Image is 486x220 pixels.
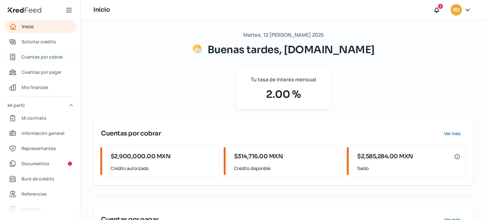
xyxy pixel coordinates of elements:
span: 1 [440,3,441,9]
span: Cuentas por cobrar [22,53,63,61]
span: Buró de crédito [22,175,54,183]
span: $2,900,000.00 MXN [111,152,171,161]
a: Solicitar crédito [5,35,76,48]
span: Crédito disponible [234,164,337,172]
span: Solicitar crédito [22,38,56,46]
button: Ver más [439,127,466,140]
span: Mis finanzas [22,83,48,91]
a: Mis finanzas [5,81,76,94]
span: Cuentas por cobrar [101,129,161,138]
span: Saldo [357,164,460,172]
a: Buró de crédito [5,173,76,185]
img: Saludos [192,44,202,54]
span: Documentos [22,160,49,167]
a: Inicio [5,20,76,33]
a: Mi contrato [5,112,76,124]
a: Industria [5,203,76,216]
span: Representantes [22,144,56,152]
span: 2.00 % [244,87,323,102]
span: RO [453,6,459,14]
a: Cuentas por pagar [5,66,76,79]
a: Representantes [5,142,76,155]
span: Mi perfil [8,101,25,109]
a: Referencias [5,188,76,200]
span: Martes, 12 [PERSON_NAME] 2025 [243,30,324,40]
span: Información general [22,129,65,137]
a: Cuentas por cobrar [5,51,76,63]
span: $2,585,284.00 MXN [357,152,413,161]
span: Inicio [22,22,34,30]
span: $314,716.00 MXN [234,152,283,161]
span: Cuentas por pagar [22,68,61,76]
span: Mi contrato [22,114,47,122]
a: Documentos [5,157,76,170]
span: Tu tasa de interés mensual [251,75,316,84]
span: Ver más [444,131,461,136]
h1: Inicio [93,5,110,15]
span: Buenas tardes, [DOMAIN_NAME] [208,43,375,56]
span: Industria [22,205,41,213]
span: Crédito autorizado [111,164,214,172]
a: Información general [5,127,76,140]
span: Referencias [22,190,47,198]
